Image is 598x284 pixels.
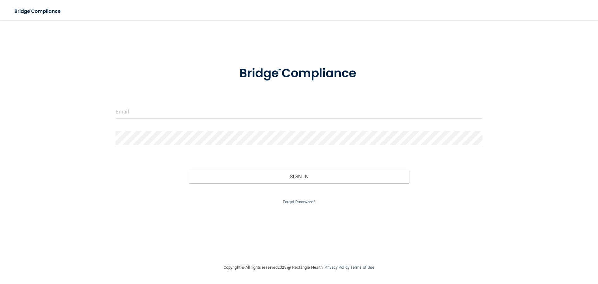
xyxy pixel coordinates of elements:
[116,105,482,119] input: Email
[325,265,349,270] a: Privacy Policy
[185,258,413,277] div: Copyright © All rights reserved 2025 @ Rectangle Health | |
[226,57,372,90] img: bridge_compliance_login_screen.278c3ca4.svg
[189,170,409,183] button: Sign In
[283,200,315,204] a: Forgot Password?
[9,5,67,18] img: bridge_compliance_login_screen.278c3ca4.svg
[350,265,374,270] a: Terms of Use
